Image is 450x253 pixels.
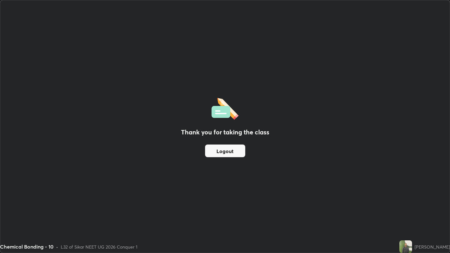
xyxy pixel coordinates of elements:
[415,244,450,250] div: [PERSON_NAME]
[211,96,239,120] img: offlineFeedback.1438e8b3.svg
[399,240,412,253] img: ac796851681f4a6fa234867955662471.jpg
[56,244,58,250] div: •
[61,244,137,250] div: L32 of Sikar NEET UG 2026 Conquer 1
[181,127,269,137] h2: Thank you for taking the class
[205,145,245,157] button: Logout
